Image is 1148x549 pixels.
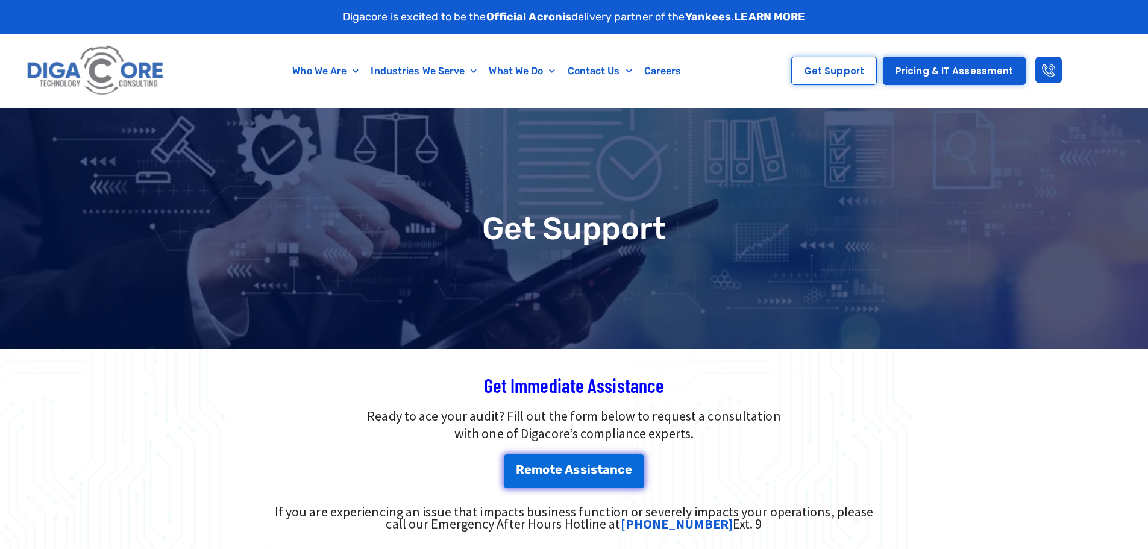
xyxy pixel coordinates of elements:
span: c [618,463,625,475]
span: s [591,463,597,475]
span: Pricing & IT Assessment [896,66,1013,75]
a: Careers [638,57,688,85]
p: Digacore is excited to be the delivery partner of the . [343,9,806,25]
h1: Get Support [6,213,1142,244]
span: s [573,463,580,475]
span: s [580,463,587,475]
span: Get Support [804,66,864,75]
span: a [603,463,610,475]
img: Digacore logo 1 [24,40,168,101]
a: [PHONE_NUMBER] [621,515,733,532]
a: Contact Us [562,57,638,85]
span: n [610,463,618,475]
span: e [524,463,532,475]
span: e [555,463,562,475]
span: t [597,463,603,475]
span: t [550,463,555,475]
span: A [565,463,573,475]
span: R [516,463,524,475]
a: Remote Assistance [504,454,645,488]
span: i [587,463,591,475]
span: e [625,463,632,475]
a: Industries We Serve [365,57,483,85]
strong: Official Acronis [486,10,572,24]
p: Ready to ace your audit? Fill out the form below to request a consultation with one of Digacore’s... [189,407,960,442]
a: LEARN MORE [734,10,805,24]
span: o [542,463,550,475]
a: Who We Are [286,57,365,85]
a: Get Support [791,57,877,85]
strong: Yankees [685,10,732,24]
a: What We Do [483,57,561,85]
div: If you are experiencing an issue that impacts business function or severely impacts your operatio... [266,506,883,530]
span: Get Immediate Assistance [484,374,664,397]
span: m [532,463,542,475]
nav: Menu [226,57,748,85]
a: Pricing & IT Assessment [883,57,1026,85]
